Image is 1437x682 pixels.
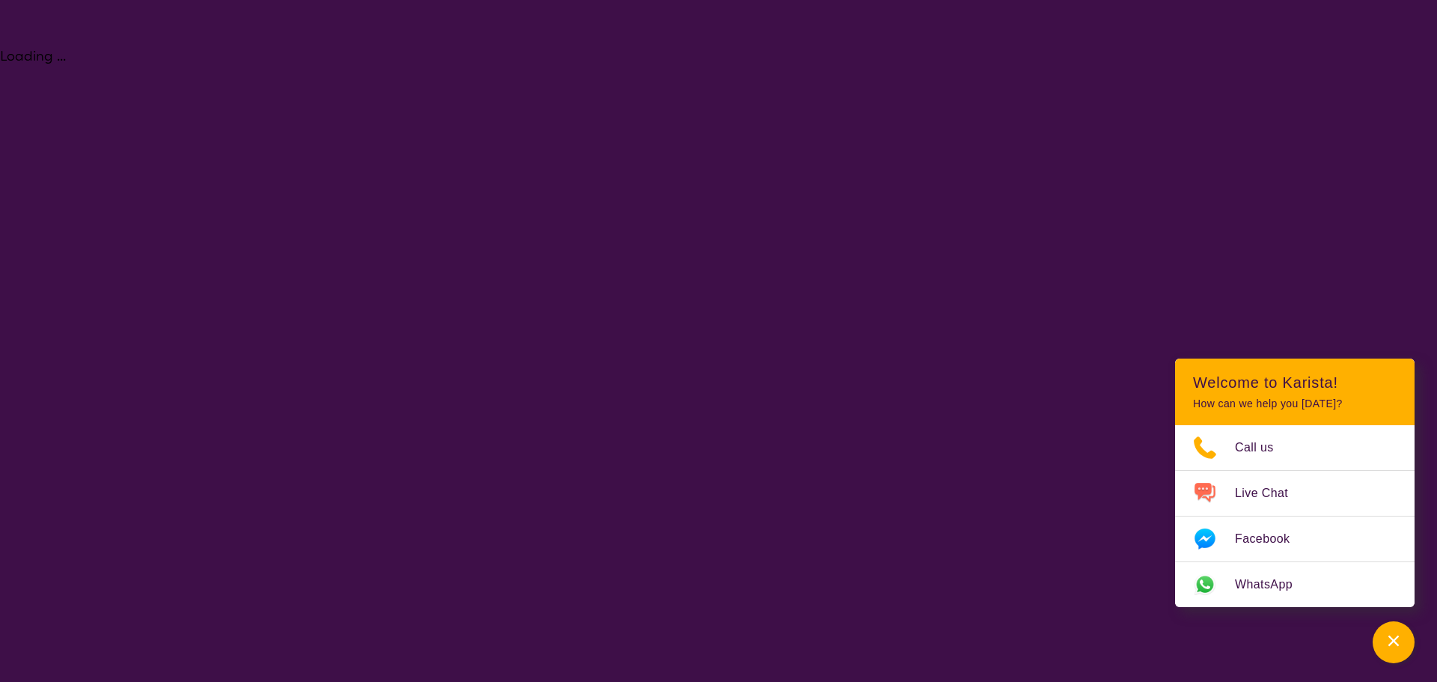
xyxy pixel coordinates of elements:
span: WhatsApp [1235,573,1311,596]
span: Call us [1235,436,1292,459]
span: Live Chat [1235,482,1306,505]
span: Facebook [1235,528,1308,550]
p: How can we help you [DATE]? [1193,398,1397,410]
div: Channel Menu [1175,359,1415,607]
a: Web link opens in a new tab. [1175,562,1415,607]
ul: Choose channel [1175,425,1415,607]
button: Channel Menu [1373,621,1415,663]
h2: Welcome to Karista! [1193,374,1397,392]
